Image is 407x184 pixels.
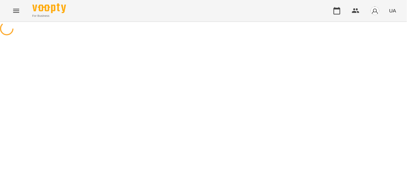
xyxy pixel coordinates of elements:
span: For Business [32,14,66,18]
span: UA [389,7,396,14]
button: Menu [8,3,24,19]
button: UA [386,4,399,17]
img: Voopty Logo [32,3,66,13]
img: avatar_s.png [370,6,380,15]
